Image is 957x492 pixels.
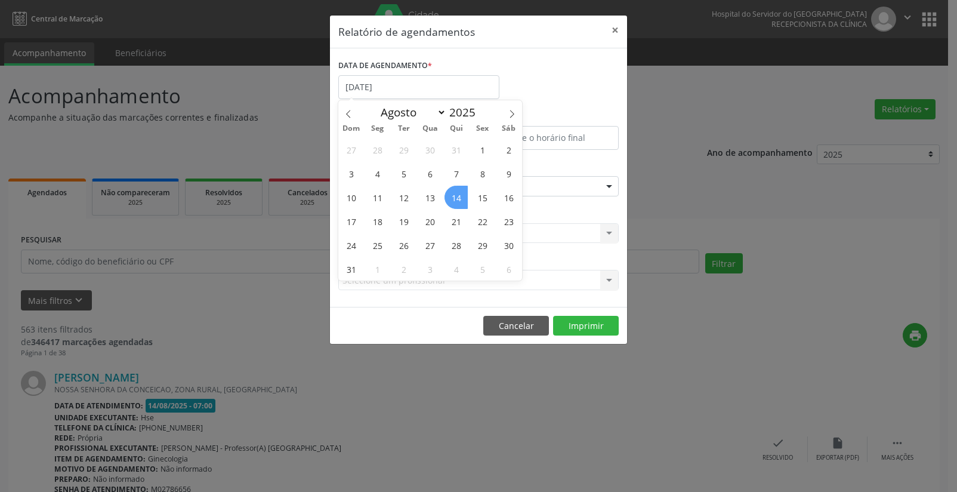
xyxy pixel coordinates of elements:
span: Agosto 1, 2025 [471,138,494,161]
span: Agosto 23, 2025 [497,210,520,233]
span: Julho 27, 2025 [339,138,363,161]
span: Agosto 18, 2025 [366,210,389,233]
span: Agosto 6, 2025 [418,162,442,185]
span: Agosto 31, 2025 [339,257,363,281]
span: Agosto 30, 2025 [497,233,520,257]
span: Julho 29, 2025 [392,138,415,161]
span: Sáb [496,125,522,133]
span: Agosto 19, 2025 [392,210,415,233]
span: Agosto 21, 2025 [444,210,468,233]
input: Year [446,104,486,120]
input: Selecione o horário final [481,126,619,150]
span: Setembro 4, 2025 [444,257,468,281]
select: Month [375,104,446,121]
span: Agosto 29, 2025 [471,233,494,257]
span: Agosto 17, 2025 [339,210,363,233]
span: Agosto 10, 2025 [339,186,363,209]
span: Qui [443,125,470,133]
span: Setembro 1, 2025 [366,257,389,281]
h5: Relatório de agendamentos [338,24,475,39]
span: Agosto 20, 2025 [418,210,442,233]
span: Seg [365,125,391,133]
span: Setembro 5, 2025 [471,257,494,281]
button: Cancelar [483,316,549,336]
span: Agosto 16, 2025 [497,186,520,209]
span: Agosto 9, 2025 [497,162,520,185]
span: Agosto 27, 2025 [418,233,442,257]
span: Sex [470,125,496,133]
span: Qua [417,125,443,133]
span: Ter [391,125,417,133]
span: Julho 31, 2025 [444,138,468,161]
span: Dom [338,125,365,133]
span: Agosto 13, 2025 [418,186,442,209]
span: Agosto 3, 2025 [339,162,363,185]
span: Setembro 6, 2025 [497,257,520,281]
span: Julho 30, 2025 [418,138,442,161]
input: Selecione uma data ou intervalo [338,75,499,99]
span: Agosto 24, 2025 [339,233,363,257]
span: Agosto 28, 2025 [444,233,468,257]
span: Agosto 15, 2025 [471,186,494,209]
label: ATÉ [481,107,619,126]
span: Agosto 11, 2025 [366,186,389,209]
span: Agosto 14, 2025 [444,186,468,209]
button: Close [603,16,627,45]
span: Agosto 25, 2025 [366,233,389,257]
span: Agosto 22, 2025 [471,210,494,233]
span: Agosto 7, 2025 [444,162,468,185]
span: Agosto 4, 2025 [366,162,389,185]
span: Agosto 8, 2025 [471,162,494,185]
button: Imprimir [553,316,619,336]
span: Agosto 5, 2025 [392,162,415,185]
span: Setembro 2, 2025 [392,257,415,281]
span: Agosto 26, 2025 [392,233,415,257]
span: Setembro 3, 2025 [418,257,442,281]
label: DATA DE AGENDAMENTO [338,57,432,75]
span: Julho 28, 2025 [366,138,389,161]
span: Agosto 12, 2025 [392,186,415,209]
span: Agosto 2, 2025 [497,138,520,161]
